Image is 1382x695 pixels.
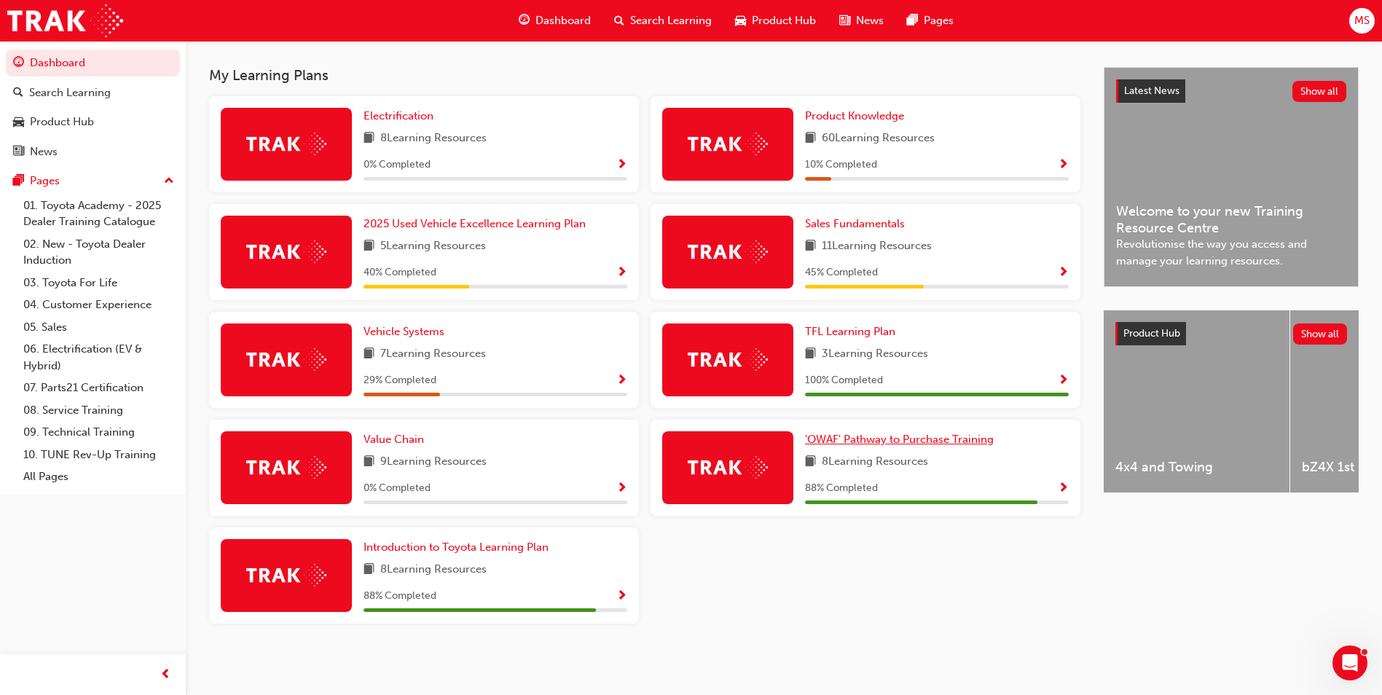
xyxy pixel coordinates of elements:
[616,159,627,172] span: Show Progress
[507,6,602,36] a: guage-iconDashboard
[6,79,180,106] a: Search Learning
[17,444,180,466] a: 10. TUNE Rev-Up Training
[29,85,111,101] div: Search Learning
[1058,479,1069,498] button: Show Progress
[805,453,816,471] span: book-icon
[6,168,180,195] button: Pages
[364,539,554,556] a: Introduction to Toyota Learning Plan
[246,564,326,586] img: Trak
[805,433,994,446] span: 'OWAF' Pathway to Purchase Training
[630,12,712,29] span: Search Learning
[805,325,895,338] span: TFL Learning Plan
[822,130,935,148] span: 60 Learning Resources
[1349,8,1375,34] button: MS
[17,466,180,488] a: All Pages
[364,453,374,471] span: book-icon
[30,114,94,130] div: Product Hub
[805,480,878,497] span: 88 % Completed
[160,666,171,684] span: prev-icon
[364,217,586,230] span: 2025 Used Vehicle Excellence Learning Plan
[1104,67,1359,287] a: Latest NewsShow allWelcome to your new Training Resource CentreRevolutionise the way you access a...
[364,216,592,232] a: 2025 Used Vehicle Excellence Learning Plan
[805,431,1000,448] a: 'OWAF' Pathway to Purchase Training
[17,233,180,272] a: 02. New - Toyota Dealer Induction
[17,377,180,399] a: 07. Parts21 Certification
[364,325,444,338] span: Vehicle Systems
[246,456,326,479] img: Trak
[1058,372,1069,390] button: Show Progress
[364,431,430,448] a: Value Chain
[17,421,180,444] a: 09. Technical Training
[602,6,723,36] a: search-iconSearch Learning
[519,12,530,30] span: guage-icon
[1058,267,1069,280] span: Show Progress
[805,109,904,122] span: Product Knowledge
[895,6,965,36] a: pages-iconPages
[1124,85,1179,97] span: Latest News
[7,4,123,37] img: Trak
[688,133,768,155] img: Trak
[805,237,816,256] span: book-icon
[364,588,436,605] span: 88 % Completed
[380,237,486,256] span: 5 Learning Resources
[616,590,627,603] span: Show Progress
[1058,482,1069,495] span: Show Progress
[13,175,24,188] span: pages-icon
[822,453,928,471] span: 8 Learning Resources
[805,216,911,232] a: Sales Fundamentals
[30,144,58,160] div: News
[164,172,174,191] span: up-icon
[246,133,326,155] img: Trak
[822,237,932,256] span: 11 Learning Resources
[364,480,431,497] span: 0 % Completed
[1058,264,1069,282] button: Show Progress
[30,173,60,189] div: Pages
[805,130,816,148] span: book-icon
[13,116,24,129] span: car-icon
[364,433,424,446] span: Value Chain
[805,345,816,364] span: book-icon
[364,130,374,148] span: book-icon
[17,399,180,422] a: 08. Service Training
[6,50,180,76] a: Dashboard
[616,587,627,605] button: Show Progress
[1292,81,1347,102] button: Show all
[839,12,850,30] span: news-icon
[364,264,436,281] span: 40 % Completed
[1115,459,1278,476] span: 4x4 and Towing
[1058,156,1069,174] button: Show Progress
[616,156,627,174] button: Show Progress
[6,47,180,168] button: DashboardSearch LearningProduct HubNews
[1123,327,1180,339] span: Product Hub
[614,12,624,30] span: search-icon
[17,195,180,233] a: 01. Toyota Academy - 2025 Dealer Training Catalogue
[380,130,487,148] span: 8 Learning Resources
[616,372,627,390] button: Show Progress
[364,109,433,122] span: Electrification
[535,12,591,29] span: Dashboard
[1332,645,1367,680] iframe: Intercom live chat
[13,87,23,100] span: search-icon
[688,348,768,371] img: Trak
[1115,322,1347,345] a: Product HubShow all
[856,12,884,29] span: News
[1116,203,1346,236] span: Welcome to your new Training Resource Centre
[380,561,487,579] span: 8 Learning Resources
[380,345,486,364] span: 7 Learning Resources
[805,108,910,125] a: Product Knowledge
[1354,12,1370,29] span: MS
[364,157,431,173] span: 0 % Completed
[380,453,487,471] span: 9 Learning Resources
[723,6,828,36] a: car-iconProduct Hub
[752,12,816,29] span: Product Hub
[1104,310,1289,492] a: 4x4 and Towing
[616,267,627,280] span: Show Progress
[616,264,627,282] button: Show Progress
[209,67,1080,84] h3: My Learning Plans
[246,348,326,371] img: Trak
[364,561,374,579] span: book-icon
[17,294,180,316] a: 04. Customer Experience
[6,109,180,136] a: Product Hub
